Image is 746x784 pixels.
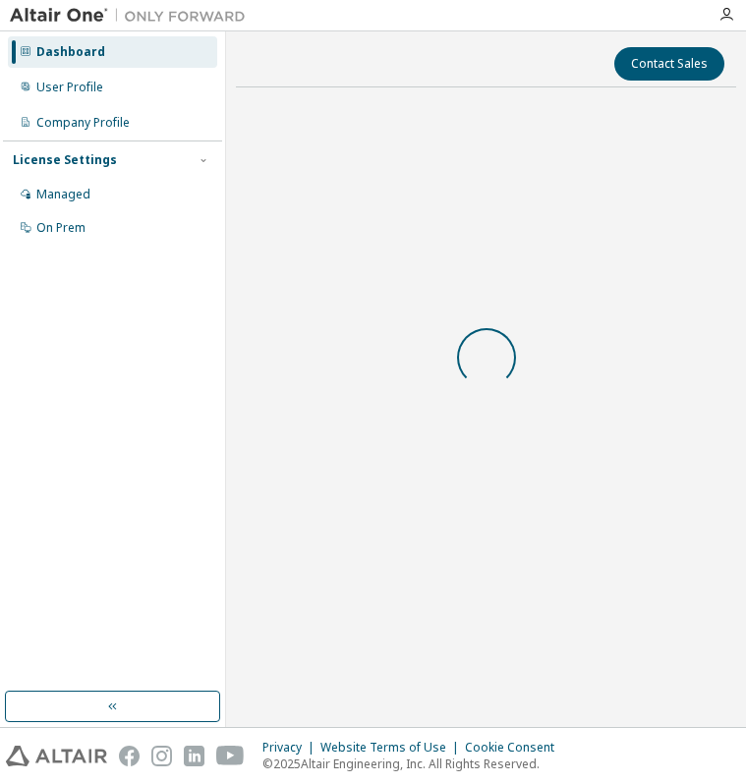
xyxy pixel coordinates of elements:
div: On Prem [36,220,86,236]
p: © 2025 Altair Engineering, Inc. All Rights Reserved. [262,756,566,772]
div: Dashboard [36,44,105,60]
div: Website Terms of Use [320,740,465,756]
div: Managed [36,187,90,202]
div: Privacy [262,740,320,756]
div: Company Profile [36,115,130,131]
img: instagram.svg [151,746,172,766]
div: Cookie Consent [465,740,566,756]
div: License Settings [13,152,117,168]
img: altair_logo.svg [6,746,107,766]
img: Altair One [10,6,256,26]
img: linkedin.svg [184,746,204,766]
div: User Profile [36,80,103,95]
img: youtube.svg [216,746,245,766]
img: facebook.svg [119,746,140,766]
button: Contact Sales [614,47,724,81]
